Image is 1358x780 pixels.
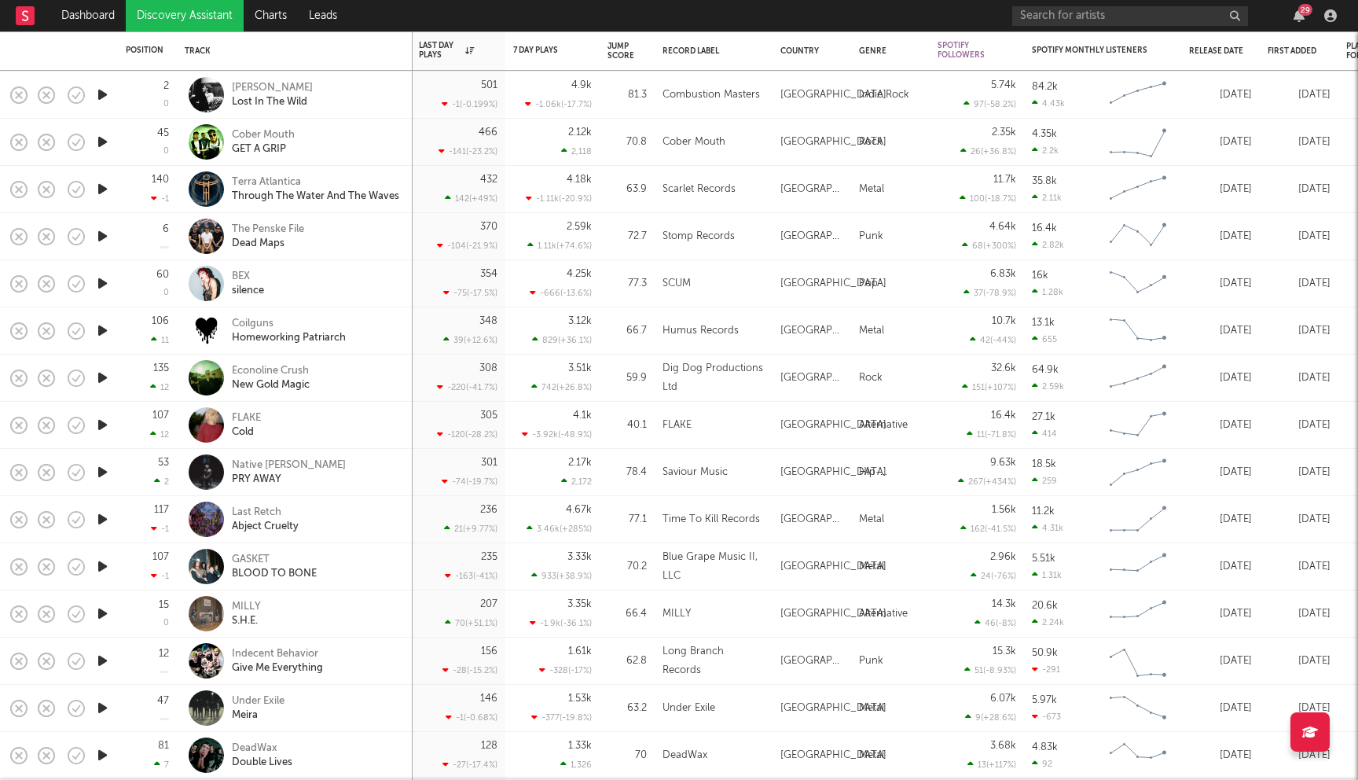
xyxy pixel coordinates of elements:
[859,652,883,671] div: Punk
[526,193,592,204] div: -1.11k ( -20.9 % )
[439,146,497,156] div: -141 ( -23.2 % )
[960,524,1016,534] div: 162 ( -41.5 % )
[571,80,592,90] div: 4.9k
[567,269,592,279] div: 4.25k
[1268,510,1330,529] div: [DATE]
[1189,699,1252,718] div: [DATE]
[1032,365,1059,375] div: 64.9k
[154,505,169,515] div: 117
[607,42,634,61] div: Jump Score
[1268,180,1330,199] div: [DATE]
[859,133,883,152] div: Rock
[964,665,1016,675] div: 51 ( -8.93 % )
[963,99,1016,109] div: 97 ( -58.2 % )
[1032,193,1062,203] div: 2.11k
[1032,664,1060,675] div: -291
[1189,463,1252,482] div: [DATE]
[1268,133,1330,152] div: [DATE]
[1032,554,1055,564] div: 5.51k
[527,241,592,251] div: 1.11k ( +74.6 % )
[1189,416,1252,435] div: [DATE]
[568,127,592,138] div: 2.12k
[232,473,346,487] div: PRY AWAY
[480,410,497,421] div: 305
[568,646,592,657] div: 1.61k
[126,46,163,55] div: Position
[151,571,169,581] div: -1
[232,317,346,345] a: CoilgunsHomeworking Patriarch
[152,175,169,185] div: 140
[607,86,647,105] div: 81.3
[443,335,497,345] div: 39 ( +12.6 % )
[662,274,691,293] div: SCUM
[607,605,647,624] div: 66.4
[481,458,497,468] div: 301
[990,552,1016,562] div: 2.96k
[480,175,497,185] div: 432
[163,81,169,91] div: 2
[1103,500,1173,539] svg: Chart title
[607,416,647,435] div: 40.1
[989,222,1016,232] div: 4.64k
[158,741,169,751] div: 81
[232,175,399,189] div: Terra Atlantica
[662,605,691,624] div: MILLY
[527,524,592,534] div: 3.46k ( +285 % )
[1032,523,1063,533] div: 4.31k
[232,128,295,142] div: Cober Mouth
[1189,557,1252,576] div: [DATE]
[232,694,284,708] div: Under Exile
[990,694,1016,704] div: 6.07k
[151,335,169,345] div: 11
[1268,369,1330,388] div: [DATE]
[1268,463,1330,482] div: [DATE]
[153,363,169,373] div: 135
[960,193,1016,204] div: 100 ( -18.7 % )
[480,505,497,515] div: 236
[1032,240,1064,250] div: 2.82k
[232,411,261,425] div: FLAKE
[530,618,592,628] div: -1.9k ( -36.1 % )
[993,646,1016,657] div: 15.3k
[1189,227,1252,246] div: [DATE]
[568,741,592,751] div: 1.33k
[1189,369,1252,388] div: [DATE]
[561,476,592,487] div: 2,172
[1189,86,1252,105] div: [DATE]
[859,557,884,576] div: Metal
[859,463,922,482] div: Hip-Hop/Rap
[1268,274,1330,293] div: [DATE]
[568,694,592,704] div: 1.53k
[607,463,647,482] div: 78.4
[442,476,497,487] div: -74 ( -19.7 % )
[152,552,169,562] div: 107
[1032,318,1055,328] div: 13.1k
[568,316,592,326] div: 3.12k
[561,146,592,156] div: 2,118
[780,133,886,152] div: [GEOGRAPHIC_DATA]
[232,614,261,628] div: S.H.E.
[232,741,292,756] div: DeadWax
[780,274,886,293] div: [GEOGRAPHIC_DATA]
[525,99,592,109] div: -1.06k ( -17.7 % )
[1103,359,1173,398] svg: Chart title
[990,741,1016,751] div: 3.68k
[1103,406,1173,445] svg: Chart title
[232,175,399,204] a: Terra AtlanticaThrough The Water And The Waves
[662,699,715,718] div: Under Exile
[962,241,1016,251] div: 68 ( +300 % )
[960,146,1016,156] div: 26 ( +36.8 % )
[1103,123,1173,162] svg: Chart title
[232,567,317,581] div: BLOOD TO BONE
[152,316,169,326] div: 106
[232,425,261,440] div: Cold
[232,378,310,392] div: New Gold Magic
[1032,98,1065,109] div: 4.43k
[780,416,886,435] div: [GEOGRAPHIC_DATA]
[232,331,346,345] div: Homeworking Patriarch
[859,510,884,529] div: Metal
[481,80,497,90] div: 501
[531,712,592,723] div: -377 ( -19.8 % )
[662,548,765,586] div: Blue Grape Music II, LLC
[480,694,497,704] div: 146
